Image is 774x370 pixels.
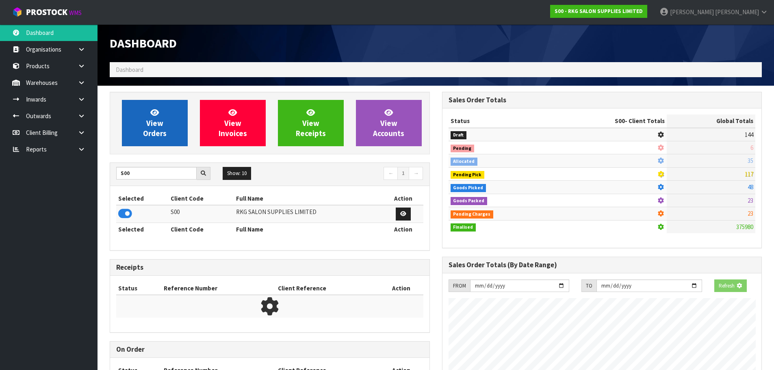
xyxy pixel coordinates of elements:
[379,282,423,295] th: Action
[384,223,423,236] th: Action
[714,279,747,292] button: Refresh
[116,66,143,74] span: Dashboard
[715,8,759,16] span: [PERSON_NAME]
[169,223,234,236] th: Client Code
[670,8,714,16] span: [PERSON_NAME]
[409,167,423,180] a: →
[162,282,275,295] th: Reference Number
[234,192,384,205] th: Full Name
[451,184,486,192] span: Goods Picked
[748,197,753,204] span: 23
[397,167,409,180] a: 1
[116,282,162,295] th: Status
[451,223,476,232] span: Finalised
[748,157,753,164] span: 35
[223,167,251,180] button: Show: 10
[116,264,423,271] h3: Receipts
[451,210,494,219] span: Pending Charges
[276,282,379,295] th: Client Reference
[451,145,475,153] span: Pending
[748,210,753,217] span: 23
[122,100,188,146] a: ViewOrders
[451,171,485,179] span: Pending Pick
[615,117,625,125] span: S00
[745,170,753,178] span: 117
[748,183,753,191] span: 48
[449,115,550,128] th: Status
[451,131,467,139] span: Draft
[26,7,67,17] span: ProStock
[234,223,384,236] th: Full Name
[276,167,423,181] nav: Page navigation
[449,279,470,292] div: FROM
[449,261,756,269] h3: Sales Order Totals (By Date Range)
[12,7,22,17] img: cube-alt.png
[384,167,398,180] a: ←
[736,223,753,231] span: 375980
[296,108,326,138] span: View Receipts
[750,144,753,151] span: 6
[449,96,756,104] h3: Sales Order Totals
[451,197,488,205] span: Goods Packed
[143,108,167,138] span: View Orders
[110,35,177,51] span: Dashboard
[550,5,647,18] a: S00 - RKG SALON SUPPLIES LIMITED
[745,131,753,138] span: 144
[356,100,422,146] a: ViewAccounts
[169,192,234,205] th: Client Code
[116,346,423,353] h3: On Order
[451,158,478,166] span: Allocated
[169,205,234,223] td: S00
[234,205,384,223] td: RKG SALON SUPPLIES LIMITED
[116,167,197,180] input: Search clients
[384,192,423,205] th: Action
[69,9,82,17] small: WMS
[200,100,266,146] a: ViewInvoices
[278,100,344,146] a: ViewReceipts
[667,115,755,128] th: Global Totals
[219,108,247,138] span: View Invoices
[550,115,667,128] th: - Client Totals
[116,223,169,236] th: Selected
[116,192,169,205] th: Selected
[555,8,643,15] strong: S00 - RKG SALON SUPPLIES LIMITED
[581,279,596,292] div: TO
[373,108,404,138] span: View Accounts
